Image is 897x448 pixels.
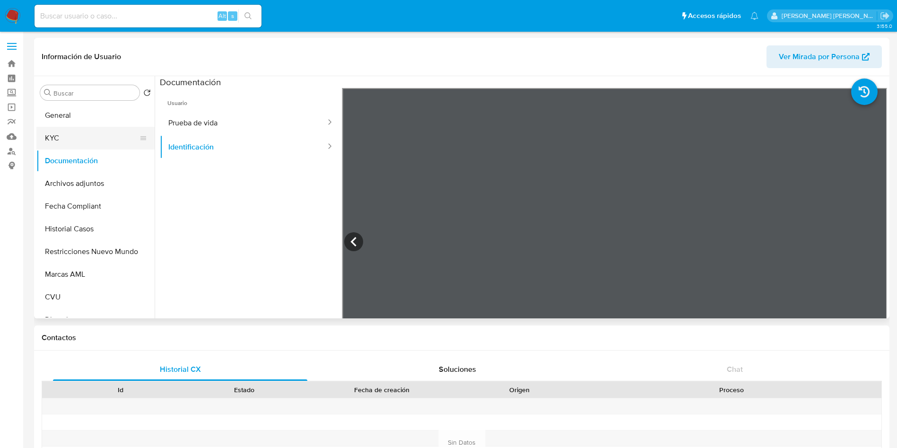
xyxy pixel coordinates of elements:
[36,308,155,331] button: Direcciones
[44,89,52,97] button: Buscar
[36,172,155,195] button: Archivos adjuntos
[35,10,261,22] input: Buscar usuario o caso...
[36,286,155,308] button: CVU
[36,127,147,149] button: KYC
[880,11,890,21] a: Salir
[231,11,234,20] span: s
[588,385,875,395] div: Proceso
[36,240,155,263] button: Restricciones Nuevo Mundo
[42,52,121,61] h1: Información de Usuario
[782,11,877,20] p: sandra.helbardt@mercadolibre.com
[727,364,743,375] span: Chat
[688,11,741,21] span: Accesos rápidos
[143,89,151,99] button: Volver al orden por defecto
[36,104,155,127] button: General
[42,333,882,343] h1: Contactos
[36,218,155,240] button: Historial Casos
[160,364,201,375] span: Historial CX
[218,11,226,20] span: Alt
[53,89,136,97] input: Buscar
[750,12,758,20] a: Notificaciones
[464,385,575,395] div: Origen
[36,263,155,286] button: Marcas AML
[779,45,860,68] span: Ver Mirada por Persona
[238,9,258,23] button: search-icon
[189,385,300,395] div: Estado
[36,195,155,218] button: Fecha Compliant
[36,149,155,172] button: Documentación
[439,364,476,375] span: Soluciones
[65,385,176,395] div: Id
[313,385,451,395] div: Fecha de creación
[766,45,882,68] button: Ver Mirada por Persona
